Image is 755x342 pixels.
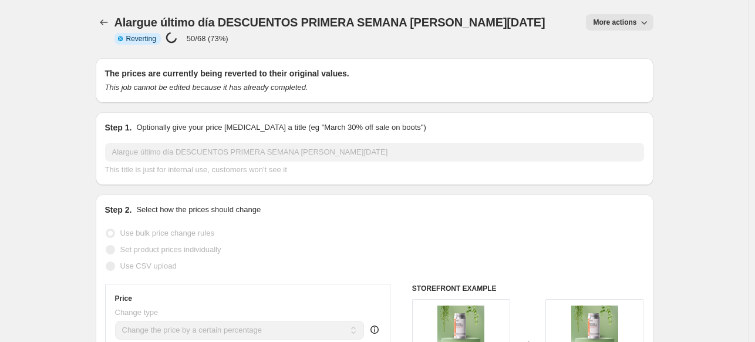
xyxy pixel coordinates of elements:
span: More actions [593,18,636,27]
span: Use bulk price change rules [120,229,214,237]
button: More actions [586,14,653,31]
span: Use CSV upload [120,261,177,270]
i: This job cannot be edited because it has already completed. [105,83,308,92]
span: Alargue último día DESCUENTOS PRIMERA SEMANA [PERSON_NAME][DATE] [114,16,545,29]
h2: Step 1. [105,122,132,133]
p: 50/68 (73%) [187,34,228,43]
div: help [369,324,380,336]
button: Price change jobs [96,14,112,31]
span: Change type [115,308,159,317]
h2: The prices are currently being reverted to their original values. [105,68,644,79]
span: Set product prices individually [120,245,221,254]
p: Select how the prices should change [136,204,261,216]
h2: Step 2. [105,204,132,216]
h3: Price [115,294,132,303]
span: Reverting [126,34,156,43]
input: 30% off holiday sale [105,143,644,162]
h6: STOREFRONT EXAMPLE [412,284,644,293]
p: Optionally give your price [MEDICAL_DATA] a title (eg "March 30% off sale on boots") [136,122,426,133]
span: This title is just for internal use, customers won't see it [105,165,287,174]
